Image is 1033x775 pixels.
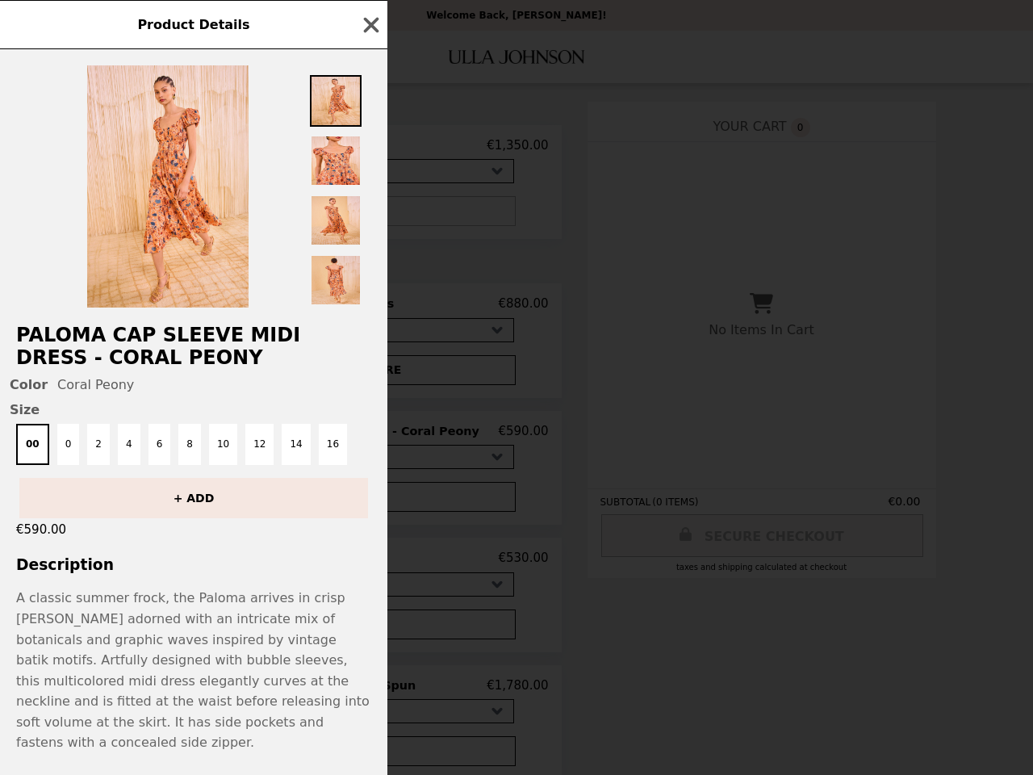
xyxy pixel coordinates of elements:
[310,195,362,246] img: Thumbnail 3
[16,424,49,465] button: 00
[10,402,378,417] span: Size
[137,17,249,32] span: Product Details
[310,75,362,127] img: Thumbnail 1
[310,135,362,186] img: Thumbnail 2
[319,424,347,465] button: 16
[310,254,362,306] img: Thumbnail 4
[10,377,48,392] span: Color
[57,424,80,465] button: 0
[16,590,370,750] span: A classic summer frock, the Paloma arrives in crisp [PERSON_NAME] adorned with an intricate mix o...
[19,478,368,518] button: + ADD
[178,424,201,465] button: 8
[87,424,110,465] button: 2
[282,424,310,465] button: 14
[209,424,237,465] button: 10
[87,65,249,308] img: Coral Peony / 00
[148,424,171,465] button: 6
[118,424,140,465] button: 4
[10,377,378,392] div: Coral Peony
[245,424,274,465] button: 12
